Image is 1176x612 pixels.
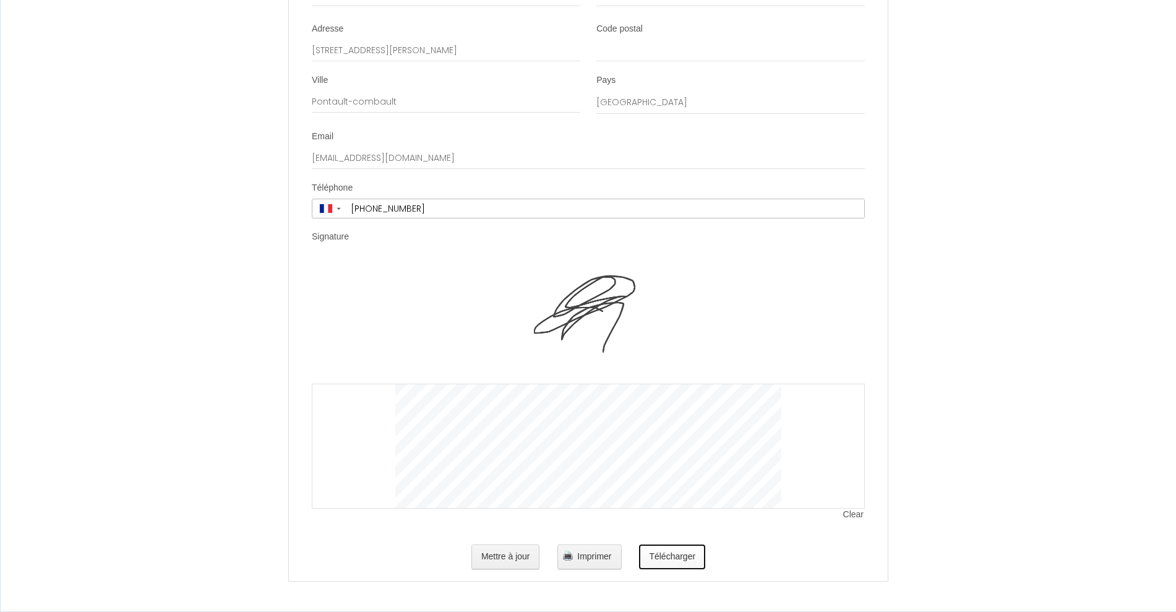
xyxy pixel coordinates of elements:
[312,231,349,243] label: Signature
[596,74,616,87] label: Pays
[312,23,343,35] label: Adresse
[528,260,649,384] img: signature
[312,182,353,194] label: Téléphone
[639,545,705,569] button: Télécharger
[596,23,643,35] label: Code postal
[312,131,333,143] label: Email
[335,206,342,211] span: ▼
[312,74,328,87] label: Ville
[557,545,621,569] button: Imprimer
[843,509,865,521] span: Clear
[471,545,540,569] button: Mettre à jour
[563,551,573,561] img: printer.png
[346,199,864,218] input: +33 6 12 34 56 78
[577,551,611,561] span: Imprimer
